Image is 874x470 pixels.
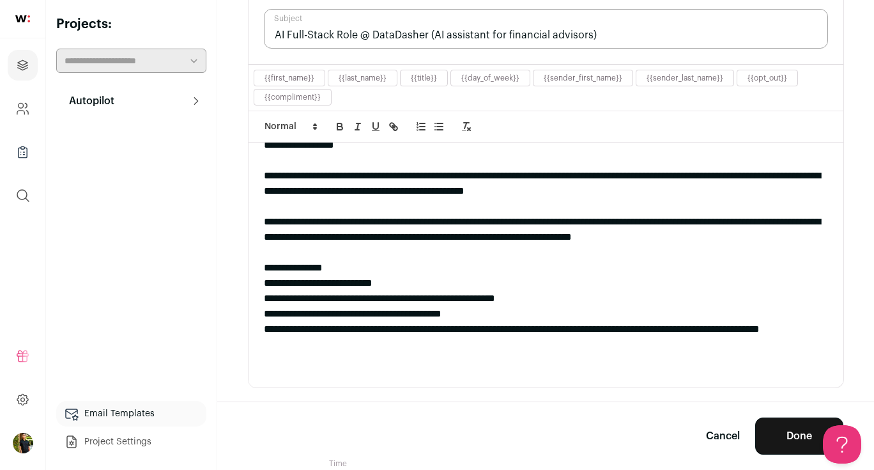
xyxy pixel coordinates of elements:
h2: Projects: [56,15,206,33]
button: {{day_of_week}} [461,73,519,83]
a: Projects [8,50,38,81]
img: wellfound-shorthand-0d5821cbd27db2630d0214b213865d53afaa358527fdda9d0ea32b1df1b89c2c.svg [15,15,30,22]
img: 20078142-medium_jpg [13,433,33,453]
button: Open dropdown [13,433,33,453]
p: Autopilot [61,93,114,109]
button: Autopilot [56,88,206,114]
button: {{opt_out}} [747,73,787,83]
input: Subject [264,9,828,49]
a: Email Templates [56,401,206,427]
button: {{first_name}} [264,73,314,83]
button: {{title}} [411,73,437,83]
a: Cancel [706,428,740,444]
a: Company Lists [8,137,38,168]
iframe: Toggle Customer Support [823,425,861,464]
a: Company and ATS Settings [8,93,38,124]
button: {{sender_first_name}} [544,73,622,83]
button: Done [755,418,843,455]
button: {{compliment}} [264,92,321,102]
button: {{last_name}} [339,73,387,83]
a: Project Settings [56,429,206,455]
button: {{sender_last_name}} [647,73,723,83]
